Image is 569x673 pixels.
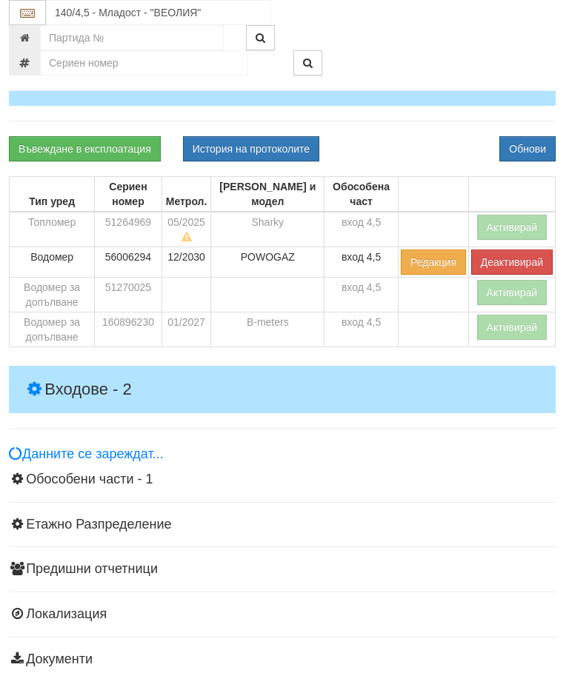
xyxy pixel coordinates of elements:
button: Активирай [477,315,548,340]
button: Деактивирай [471,250,553,275]
td: 51264969 [95,212,162,247]
td: Водомер [10,247,95,278]
button: История на протоколите [183,136,319,161]
th: Обособена част [325,177,399,212]
td: POWOGAZ [211,247,325,278]
th: Метрол. [162,177,211,212]
th: [PERSON_NAME] и модел [211,177,325,212]
td: 01/2027 [162,312,211,347]
input: Сериен номер [40,50,247,76]
td: вход 4,5 [325,247,399,278]
td: Водомер за допълване [10,278,95,312]
td: Водомер за допълване [10,312,95,347]
td: Топломер [10,212,95,247]
h4: Документи [9,652,556,667]
h4: Локализация [9,607,556,622]
th: Сериен номер [95,177,162,212]
td: 05/2025 [162,212,211,247]
td: вход 4,5 [325,312,399,347]
h4: Данните се зареждат... [9,447,556,462]
td: вход 4,5 [325,278,399,312]
td: B-meters [211,312,325,347]
h4: Етажно Разпределение [9,518,556,532]
button: Активирай [477,280,548,305]
td: 51270025 [95,278,162,312]
button: Обнови [499,136,556,161]
button: Редакция [401,250,466,275]
td: Sharky [211,212,325,247]
button: Активирай [477,215,548,240]
td: 160896230 [95,312,162,347]
a: Въвеждане в експлоатация [9,136,161,161]
h4: Обособени части - 1 [9,472,556,487]
h4: Предишни отчетници [9,562,556,577]
h4: Входове - 2 [9,366,556,413]
th: Тип уред [10,177,95,212]
input: Партида № [40,25,224,50]
td: вход 4,5 [325,212,399,247]
td: 56006294 [95,247,162,278]
td: 12/2030 [162,247,211,278]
